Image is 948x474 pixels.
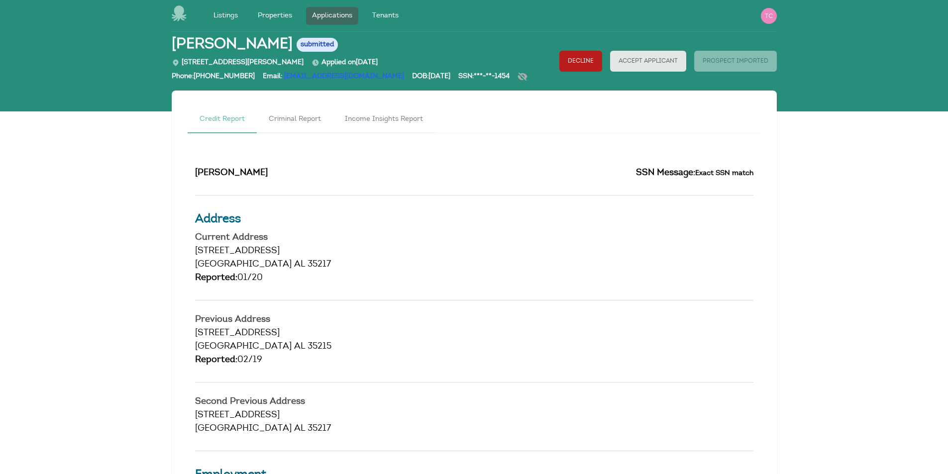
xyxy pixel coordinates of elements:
a: Tenants [366,7,405,25]
h2: [PERSON_NAME] [195,167,467,180]
div: Phone: [PHONE_NUMBER] [172,72,255,87]
nav: Tabs [188,106,761,133]
span: SSN Message: [636,169,695,178]
span: [STREET_ADDRESS] [195,411,280,420]
a: Income Insights Report [333,106,435,133]
span: submitted [297,38,338,52]
span: [STREET_ADDRESS] [195,329,280,338]
h4: Previous Address [195,315,753,324]
a: Credit Report [188,106,257,133]
span: [STREET_ADDRESS][PERSON_NAME] [172,59,304,66]
div: 02/19 [195,354,753,367]
div: DOB: [DATE] [412,72,450,87]
span: 35215 [308,342,331,351]
span: Reported: [195,356,237,365]
a: Properties [252,7,298,25]
small: Exact SSN match [695,170,753,177]
a: Applications [306,7,358,25]
span: [GEOGRAPHIC_DATA] [195,260,292,269]
button: Accept Applicant [610,51,686,72]
button: Decline [559,51,602,72]
a: [EMAIL_ADDRESS][DOMAIN_NAME] [284,73,404,80]
span: AL [294,424,305,433]
a: Listings [208,7,244,25]
div: Email: [263,72,404,87]
span: [GEOGRAPHIC_DATA] [195,342,292,351]
span: 35217 [308,424,331,433]
span: [GEOGRAPHIC_DATA] [195,424,292,433]
span: 35217 [308,260,331,269]
span: [STREET_ADDRESS] [195,247,280,256]
a: Criminal Report [257,106,333,133]
span: AL [294,342,305,351]
span: Applied on [DATE] [312,59,378,66]
span: AL [294,260,305,269]
h4: Current Address [195,233,753,242]
h3: Address [195,210,753,228]
span: [PERSON_NAME] [172,36,293,54]
div: 01/20 [195,272,753,285]
span: Reported: [195,274,237,283]
h4: Second Previous Address [195,397,753,406]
